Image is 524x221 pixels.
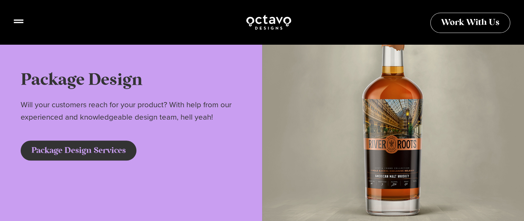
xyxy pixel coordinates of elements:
h2: Package Design [21,69,242,92]
img: Octavo Designs Logo in White [246,14,292,31]
a: Work With Us [430,13,510,33]
span: Work With Us [441,19,500,27]
span: Package Design Services [31,146,126,155]
p: Will your customers reach for your product? With help from our experienced and knowledgeable desi... [21,99,242,123]
a: Package Design Services [21,141,136,161]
